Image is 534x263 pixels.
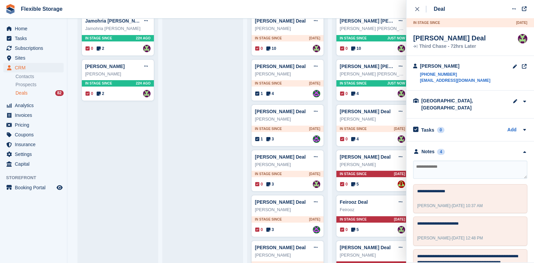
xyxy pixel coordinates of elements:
a: menu [3,63,64,72]
img: Daniel Douglas [313,135,320,143]
span: Sites [15,53,55,63]
div: 82 [55,90,64,96]
span: CRM [15,63,55,72]
div: Deal [434,5,445,13]
img: Rachael Fisher [313,45,320,52]
a: menu [3,120,64,130]
a: [PHONE_NUMBER] [420,71,490,77]
div: Jamohria [PERSON_NAME] [85,25,151,32]
span: [DATE] [309,81,320,86]
span: 4 [351,136,359,142]
span: Insurance [15,140,55,149]
span: 0 [86,91,93,97]
img: Rachael Fisher [398,90,405,97]
div: - [417,203,483,209]
span: In stage since [340,171,367,176]
img: Rachael Fisher [313,180,320,188]
span: 2 [97,45,104,52]
img: Rachael Fisher [398,45,405,52]
div: [GEOGRAPHIC_DATA], [GEOGRAPHIC_DATA] [421,97,489,111]
span: 2 [97,91,104,97]
span: 22H AGO [136,81,151,86]
div: [PERSON_NAME] [255,206,320,213]
img: stora-icon-8386f47178a22dfd0bd8f6a31ec36ba5ce8667c1dd55bd0f319d3a0aa187defe.svg [5,4,15,14]
a: Contacts [15,73,64,80]
a: menu [3,34,64,43]
span: [DATE] [309,126,320,131]
div: [PERSON_NAME] [255,116,320,123]
img: Daniel Douglas [313,90,320,97]
span: In stage since [413,20,440,25]
span: [PERSON_NAME] [417,203,450,208]
span: [DATE] [309,171,320,176]
span: Deals [15,90,28,96]
a: menu [3,101,64,110]
img: Rachael Fisher [143,90,151,97]
span: In stage since [85,36,112,41]
span: Storefront [6,174,67,181]
span: 0 [255,227,263,233]
span: 0 [255,181,263,187]
span: Just now [387,36,405,41]
span: Home [15,24,55,33]
a: [PERSON_NAME] [PERSON_NAME] Deal [340,18,431,24]
span: Coupons [15,130,55,139]
span: [DATE] [394,171,405,176]
span: 0 [340,227,348,233]
a: [PERSON_NAME] Deal [340,245,391,250]
span: Tasks [15,34,55,43]
a: menu [3,130,64,139]
span: In stage since [340,217,367,222]
span: 10 [351,45,361,52]
a: [EMAIL_ADDRESS][DOMAIN_NAME] [420,77,490,84]
a: menu [3,43,64,53]
span: Booking Portal [15,183,55,192]
div: 0 [437,127,445,133]
div: [PERSON_NAME] [255,161,320,168]
img: David Jones [398,180,405,188]
div: [PERSON_NAME] [255,252,320,259]
span: Invoices [15,110,55,120]
span: 22H AGO [136,36,151,41]
span: In stage since [340,36,367,41]
a: menu [3,159,64,169]
a: Deals 82 [15,90,64,97]
span: In stage since [340,126,367,131]
img: Rachael Fisher [398,226,405,233]
span: 0 [340,136,348,142]
span: [DATE] [309,36,320,41]
div: [PERSON_NAME] [PERSON_NAME] [340,25,405,32]
a: Preview store [56,184,64,192]
a: [PERSON_NAME] Deal [255,109,306,114]
a: [PERSON_NAME] Deal [340,154,391,160]
img: Daniel Douglas [313,226,320,233]
span: 3 [266,227,274,233]
a: menu [3,53,64,63]
a: Rachael Fisher [143,45,151,52]
span: 0 [86,45,93,52]
span: Analytics [15,101,55,110]
span: 10 [266,45,276,52]
span: In stage since [255,36,282,41]
div: 4 [437,149,445,155]
span: [DATE] 12:48 PM [452,236,483,240]
a: menu [3,150,64,159]
span: Capital [15,159,55,169]
span: In stage since [340,81,367,86]
a: Flexible Storage [18,3,65,14]
a: [PERSON_NAME] Deal [255,245,306,250]
span: 0 [255,45,263,52]
div: [PERSON_NAME] [255,25,320,32]
a: Feirooz Deal [340,199,368,205]
a: [PERSON_NAME] Deal [255,18,306,24]
span: 5 [351,181,359,187]
div: [PERSON_NAME] Deal [413,34,486,42]
a: [PERSON_NAME] Deal [340,109,391,114]
a: [PERSON_NAME] Deal [255,64,306,69]
span: [DATE] [394,126,405,131]
a: Rachael Fisher [518,34,527,43]
span: 3 [266,181,274,187]
a: menu [3,140,64,149]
